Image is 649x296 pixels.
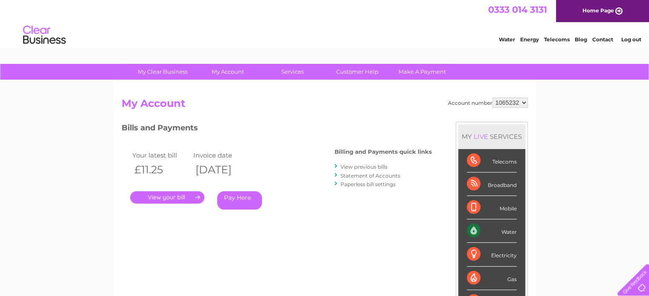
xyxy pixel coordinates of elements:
a: Contact [592,36,613,43]
th: £11.25 [130,161,192,178]
a: . [130,191,204,204]
a: Customer Help [322,64,393,80]
td: Your latest bill [130,149,192,161]
a: Energy [520,36,539,43]
div: Broadband [467,172,517,196]
div: Account number [448,98,528,108]
a: Make A Payment [387,64,457,80]
a: Paperless bill settings [341,181,396,187]
h2: My Account [122,98,528,114]
div: LIVE [472,132,490,141]
a: 0333 014 3131 [488,4,547,15]
div: Telecoms [467,149,517,172]
a: Water [499,36,515,43]
a: My Account [192,64,263,80]
div: MY SERVICES [458,124,525,149]
td: Invoice date [191,149,253,161]
a: View previous bills [341,164,387,170]
a: Log out [621,36,641,43]
a: Statement of Accounts [341,172,400,179]
a: Telecoms [544,36,570,43]
div: Electricity [467,243,517,266]
a: My Clear Business [128,64,198,80]
a: Pay Here [217,191,262,210]
img: logo.png [23,22,66,48]
a: Blog [575,36,587,43]
div: Gas [467,267,517,290]
th: [DATE] [191,161,253,178]
div: Clear Business is a trading name of Verastar Limited (registered in [GEOGRAPHIC_DATA] No. 3667643... [123,5,527,41]
div: Water [467,219,517,243]
div: Mobile [467,196,517,219]
h3: Bills and Payments [122,122,432,137]
h4: Billing and Payments quick links [335,149,432,155]
a: Services [257,64,328,80]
